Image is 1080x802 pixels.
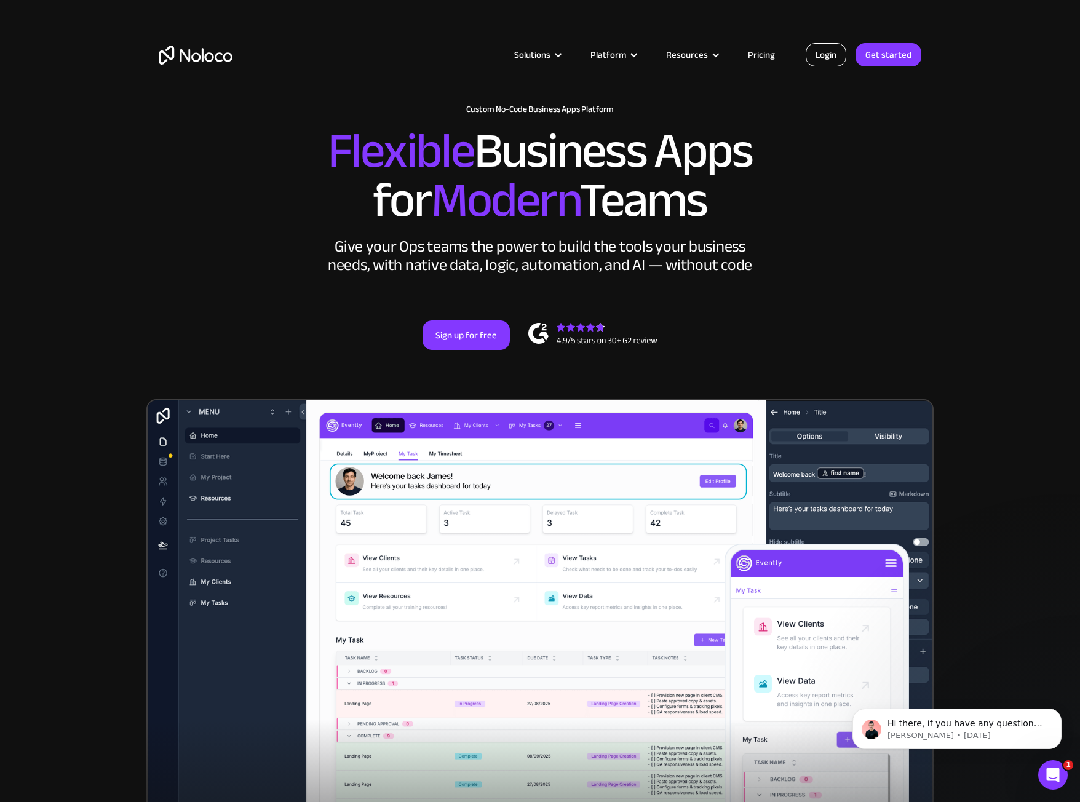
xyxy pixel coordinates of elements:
[328,105,474,197] span: Flexible
[806,43,846,66] a: Login
[1038,760,1068,790] iframe: Intercom live chat
[423,320,510,350] a: Sign up for free
[575,47,651,63] div: Platform
[159,127,921,225] h2: Business Apps for Teams
[499,47,575,63] div: Solutions
[651,47,733,63] div: Resources
[1063,760,1073,770] span: 1
[733,47,790,63] a: Pricing
[856,43,921,66] a: Get started
[431,154,579,246] span: Modern
[325,237,755,274] div: Give your Ops teams the power to build the tools your business needs, with native data, logic, au...
[666,47,708,63] div: Resources
[514,47,550,63] div: Solutions
[834,683,1080,769] iframe: Intercom notifications message
[159,46,232,65] a: home
[590,47,626,63] div: Platform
